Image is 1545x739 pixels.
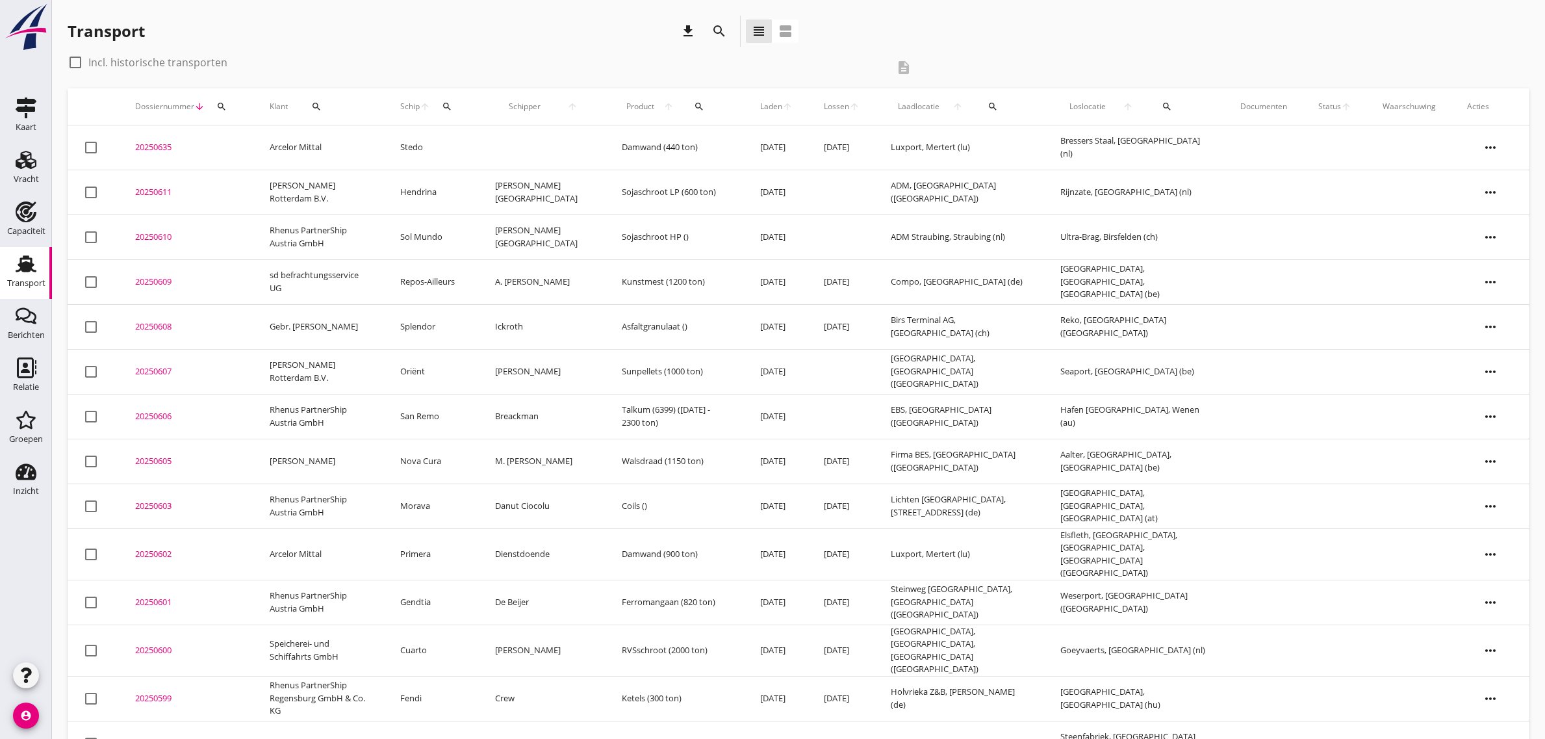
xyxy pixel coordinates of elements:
[659,101,678,112] i: arrow_upward
[1045,259,1225,304] td: [GEOGRAPHIC_DATA], [GEOGRAPHIC_DATA], [GEOGRAPHIC_DATA] (be)
[1472,354,1509,390] i: more_horiz
[13,487,39,495] div: Inzicht
[479,676,606,721] td: Crew
[1472,536,1509,573] i: more_horiz
[254,484,385,528] td: Rhenus PartnerShip Austria GmbH
[875,214,1045,259] td: ADM Straubing, Straubing (nl)
[194,101,205,112] i: arrow_downward
[745,259,808,304] td: [DATE]
[875,304,1045,349] td: Birs Terminal AG, [GEOGRAPHIC_DATA] (ch)
[442,101,452,112] i: search
[875,125,1045,170] td: Luxport, Mertert (lu)
[135,410,238,423] div: 20250606
[875,484,1045,528] td: Lichten [GEOGRAPHIC_DATA], [STREET_ADDRESS] (de)
[875,676,1045,721] td: Holvrieka Z&B, [PERSON_NAME] (de)
[606,528,745,580] td: Damwand (900 ton)
[1472,443,1509,480] i: more_horiz
[849,101,860,112] i: arrow_upward
[7,279,45,287] div: Transport
[1467,101,1514,112] div: Acties
[745,484,808,528] td: [DATE]
[1341,101,1351,112] i: arrow_upward
[891,101,945,112] span: Laadlocatie
[135,365,238,378] div: 20250607
[745,394,808,439] td: [DATE]
[254,439,385,484] td: [PERSON_NAME]
[254,528,385,580] td: Arcelor Mittal
[270,91,369,122] div: Klant
[7,227,45,235] div: Capaciteit
[385,214,479,259] td: Sol Mundo
[254,625,385,676] td: Speicherei- und Schiffahrts GmbH
[751,23,767,39] i: view_headline
[606,625,745,676] td: RVSschroot (2000 ton)
[745,214,808,259] td: [DATE]
[875,580,1045,625] td: Steinweg [GEOGRAPHIC_DATA], [GEOGRAPHIC_DATA] ([GEOGRAPHIC_DATA])
[808,304,875,349] td: [DATE]
[385,484,479,528] td: Morava
[1045,484,1225,528] td: [GEOGRAPHIC_DATA], [GEOGRAPHIC_DATA], [GEOGRAPHIC_DATA] (at)
[745,125,808,170] td: [DATE]
[8,331,45,339] div: Berichten
[254,125,385,170] td: Arcelor Mittal
[606,349,745,394] td: Sunpellets (1000 ton)
[1045,170,1225,214] td: Rijnzate, [GEOGRAPHIC_DATA] (nl)
[254,259,385,304] td: sd befrachtungsservice UG
[216,101,227,112] i: search
[875,349,1045,394] td: [GEOGRAPHIC_DATA], [GEOGRAPHIC_DATA] ([GEOGRAPHIC_DATA])
[606,484,745,528] td: Coils ()
[808,125,875,170] td: [DATE]
[254,394,385,439] td: Rhenus PartnerShip Austria GmbH
[3,3,49,51] img: logo-small.a267ee39.svg
[135,692,238,705] div: 20250599
[606,439,745,484] td: Walsdraad (1150 ton)
[1240,101,1287,112] div: Documenten
[135,186,238,199] div: 20250611
[1472,264,1509,300] i: more_horiz
[875,528,1045,580] td: Luxport, Mertert (lu)
[13,703,39,729] i: account_circle
[1472,129,1509,166] i: more_horiz
[875,439,1045,484] td: Firma BES, [GEOGRAPHIC_DATA] ([GEOGRAPHIC_DATA])
[254,170,385,214] td: [PERSON_NAME] Rotterdam B.V.
[875,259,1045,304] td: Compo, [GEOGRAPHIC_DATA] (de)
[385,125,479,170] td: Stedo
[824,101,849,112] span: Lossen
[254,349,385,394] td: [PERSON_NAME] Rotterdam B.V.
[135,101,194,112] span: Dossiernummer
[1045,625,1225,676] td: Goeyvaerts, [GEOGRAPHIC_DATA] (nl)
[745,304,808,349] td: [DATE]
[808,484,875,528] td: [DATE]
[420,101,430,112] i: arrow_upward
[1045,214,1225,259] td: Ultra-Brag, Birsfelden (ch)
[254,304,385,349] td: Gebr. [PERSON_NAME]
[1383,101,1436,112] div: Waarschuwing
[135,231,238,244] div: 20250610
[479,439,606,484] td: M. [PERSON_NAME]
[1045,304,1225,349] td: Reko, [GEOGRAPHIC_DATA] ([GEOGRAPHIC_DATA])
[875,625,1045,676] td: [GEOGRAPHIC_DATA], [GEOGRAPHIC_DATA], [GEOGRAPHIC_DATA] ([GEOGRAPHIC_DATA])
[385,580,479,625] td: Gendtia
[875,170,1045,214] td: ADM, [GEOGRAPHIC_DATA] ([GEOGRAPHIC_DATA])
[1045,439,1225,484] td: Aalter, [GEOGRAPHIC_DATA], [GEOGRAPHIC_DATA] (be)
[606,259,745,304] td: Kunstmest (1200 ton)
[479,580,606,625] td: De Beijer
[808,259,875,304] td: [DATE]
[1472,219,1509,255] i: more_horiz
[1162,101,1172,112] i: search
[479,625,606,676] td: [PERSON_NAME]
[1060,101,1114,112] span: Loslocatie
[135,320,238,333] div: 20250608
[1045,125,1225,170] td: Bressers Staal, [GEOGRAPHIC_DATA] (nl)
[385,304,479,349] td: Splendor
[254,580,385,625] td: Rhenus PartnerShip Austria GmbH
[1114,101,1142,112] i: arrow_upward
[1045,349,1225,394] td: Seaport, [GEOGRAPHIC_DATA] (be)
[385,528,479,580] td: Primera
[745,439,808,484] td: [DATE]
[385,259,479,304] td: Repos-Ailleurs
[606,394,745,439] td: Talkum (6399) ([DATE] - 2300 ton)
[988,101,998,112] i: search
[760,101,782,112] span: Laden
[479,484,606,528] td: Danut Ciocolu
